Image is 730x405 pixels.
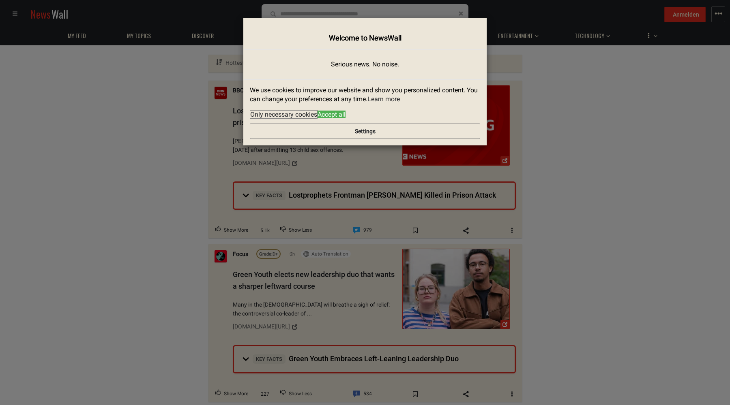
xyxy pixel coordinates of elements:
h4: Welcome to NewsWall [250,33,480,43]
div: cookieconsent [250,86,480,120]
a: deny cookies [250,110,318,119]
span: We use cookies to improve our website and show you personalized content. You can change your pref... [250,86,478,103]
button: Settings [250,124,480,139]
p: Serious news. No noise. [250,60,480,69]
a: allow cookies [318,111,346,118]
a: learn more about cookies [367,95,400,103]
